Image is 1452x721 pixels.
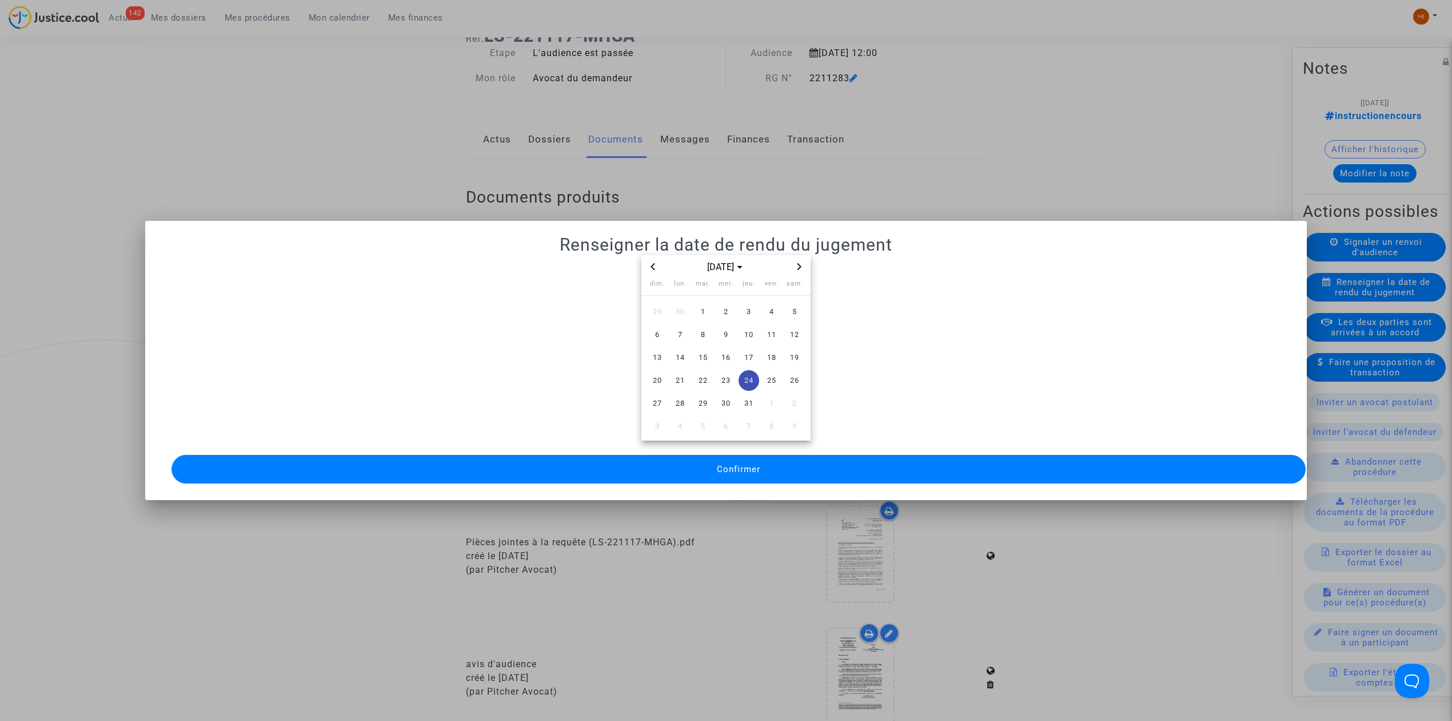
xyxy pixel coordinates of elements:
[703,260,749,274] button: Choose month and year
[646,323,669,346] td: 6 juillet 2025
[739,370,759,391] span: 24
[1395,664,1429,698] iframe: Help Scout Beacon - Open
[783,279,806,295] th: samedi
[646,415,669,438] td: 3 août 2025
[647,416,668,437] span: 3
[716,416,736,437] span: 6
[692,300,715,323] td: 1 juillet 2025
[670,302,691,322] span: 30
[760,392,783,415] td: 1 août 2025
[670,324,691,345] span: 7
[669,279,692,295] th: lundi
[737,415,760,438] td: 7 août 2025
[647,302,668,322] span: 29
[784,393,805,414] span: 2
[646,392,669,415] td: 27 juillet 2025
[739,416,759,437] span: 7
[784,370,805,391] span: 26
[692,415,715,438] td: 5 août 2025
[692,392,715,415] td: 29 juillet 2025
[739,347,759,368] span: 17
[787,280,803,287] span: sam.
[784,347,805,368] span: 19
[670,416,691,437] span: 4
[737,279,760,295] th: jeudi
[669,300,692,323] td: 30 juin 2025
[650,280,665,287] span: dim.
[717,464,760,474] span: Confirmer
[171,455,1306,484] button: Confirmer
[669,415,692,438] td: 4 août 2025
[716,324,736,345] span: 9
[646,346,669,369] td: 13 juillet 2025
[760,323,783,346] td: 11 juillet 2025
[670,370,691,391] span: 21
[783,392,806,415] td: 2 août 2025
[739,393,759,414] span: 31
[669,346,692,369] td: 14 juillet 2025
[715,346,737,369] td: 16 juillet 2025
[674,280,687,287] span: lun.
[783,346,806,369] td: 19 juillet 2025
[669,323,692,346] td: 7 juillet 2025
[647,324,668,345] span: 6
[693,324,713,345] span: 8
[761,347,782,368] span: 18
[670,347,691,368] span: 14
[739,302,759,322] span: 3
[715,415,737,438] td: 6 août 2025
[715,369,737,392] td: 23 juillet 2025
[739,324,759,345] span: 10
[716,370,736,391] span: 23
[760,415,783,438] td: 8 août 2025
[715,300,737,323] td: 2 juillet 2025
[760,279,783,295] th: vendredi
[783,369,806,392] td: 26 juillet 2025
[693,347,713,368] span: 15
[784,302,805,322] span: 5
[783,415,806,438] td: 9 août 2025
[737,323,760,346] td: 10 juillet 2025
[760,300,783,323] td: 4 juillet 2025
[784,416,805,437] span: 9
[669,392,692,415] td: 28 juillet 2025
[737,346,760,369] td: 17 juillet 2025
[783,323,806,346] td: 12 juillet 2025
[719,280,733,287] span: mer.
[743,280,755,287] span: jeu.
[647,393,668,414] span: 27
[693,416,713,437] span: 5
[670,393,691,414] span: 28
[669,369,692,392] td: 21 juillet 2025
[761,302,782,322] span: 4
[693,302,713,322] span: 1
[692,279,715,295] th: mardi
[646,260,660,274] button: Previous month
[761,393,782,414] span: 1
[692,369,715,392] td: 22 juillet 2025
[646,300,669,323] td: 29 juin 2025
[737,300,760,323] td: 3 juillet 2025
[716,393,736,414] span: 30
[737,369,760,392] td: 24 juillet 2025
[784,324,805,345] span: 12
[792,260,806,274] button: Next month
[760,346,783,369] td: 18 juillet 2025
[696,280,711,287] span: mar.
[159,235,1293,255] h1: Renseigner la date de rendu du jugement
[692,323,715,346] td: 8 juillet 2025
[647,347,668,368] span: 13
[646,279,669,295] th: dimanche
[647,370,668,391] span: 20
[783,300,806,323] td: 5 juillet 2025
[693,370,713,391] span: 22
[760,369,783,392] td: 25 juillet 2025
[761,416,782,437] span: 8
[693,393,713,414] span: 29
[761,370,782,391] span: 25
[716,347,736,368] span: 16
[715,323,737,346] td: 9 juillet 2025
[692,346,715,369] td: 15 juillet 2025
[765,280,779,287] span: ven.
[646,369,669,392] td: 20 juillet 2025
